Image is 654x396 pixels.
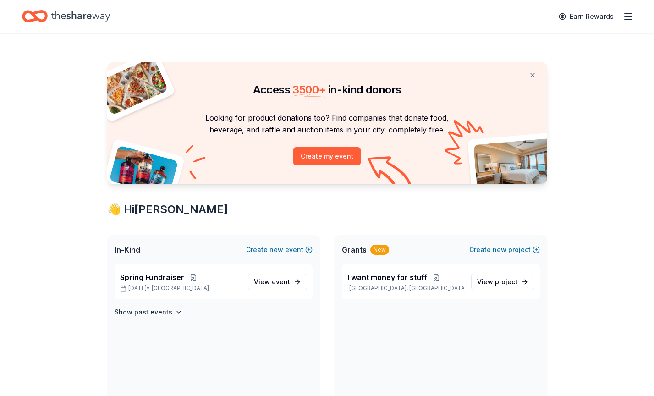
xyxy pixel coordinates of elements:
[368,156,414,191] img: Curvy arrow
[495,278,517,286] span: project
[254,276,290,287] span: View
[347,285,464,292] p: [GEOGRAPHIC_DATA], [GEOGRAPHIC_DATA]
[120,272,184,283] span: Spring Fundraiser
[477,276,517,287] span: View
[120,285,241,292] p: [DATE] •
[115,307,182,318] button: Show past events
[347,272,427,283] span: I want money for stuff
[118,112,536,136] p: Looking for product donations too? Find companies that donate food, beverage, and raffle and auct...
[272,278,290,286] span: event
[115,307,172,318] h4: Show past events
[469,244,540,255] button: Createnewproject
[22,5,110,27] a: Home
[248,274,307,290] a: View event
[370,245,389,255] div: New
[107,202,547,217] div: 👋 Hi [PERSON_NAME]
[553,8,619,25] a: Earn Rewards
[292,83,325,96] span: 3500 +
[471,274,534,290] a: View project
[246,244,313,255] button: Createnewevent
[493,244,506,255] span: new
[293,147,361,165] button: Create my event
[97,57,168,115] img: Pizza
[152,285,209,292] span: [GEOGRAPHIC_DATA]
[269,244,283,255] span: new
[342,244,367,255] span: Grants
[115,244,140,255] span: In-Kind
[253,83,401,96] span: Access in-kind donors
